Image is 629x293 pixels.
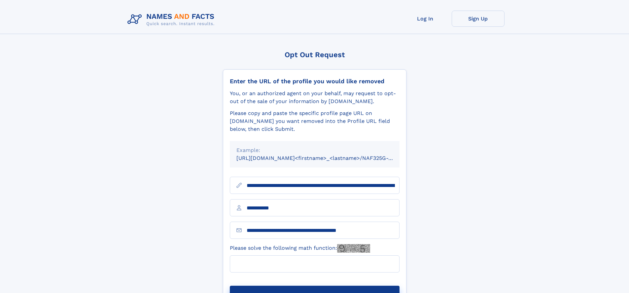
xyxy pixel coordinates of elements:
[230,109,400,133] div: Please copy and paste the specific profile page URL on [DOMAIN_NAME] you want removed into the Pr...
[125,11,220,28] img: Logo Names and Facts
[452,11,505,27] a: Sign Up
[230,90,400,105] div: You, or an authorized agent on your behalf, may request to opt-out of the sale of your informatio...
[236,155,412,161] small: [URL][DOMAIN_NAME]<firstname>_<lastname>/NAF325G-xxxxxxxx
[399,11,452,27] a: Log In
[230,244,370,253] label: Please solve the following math function:
[230,78,400,85] div: Enter the URL of the profile you would like removed
[223,51,406,59] div: Opt Out Request
[236,146,393,154] div: Example:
